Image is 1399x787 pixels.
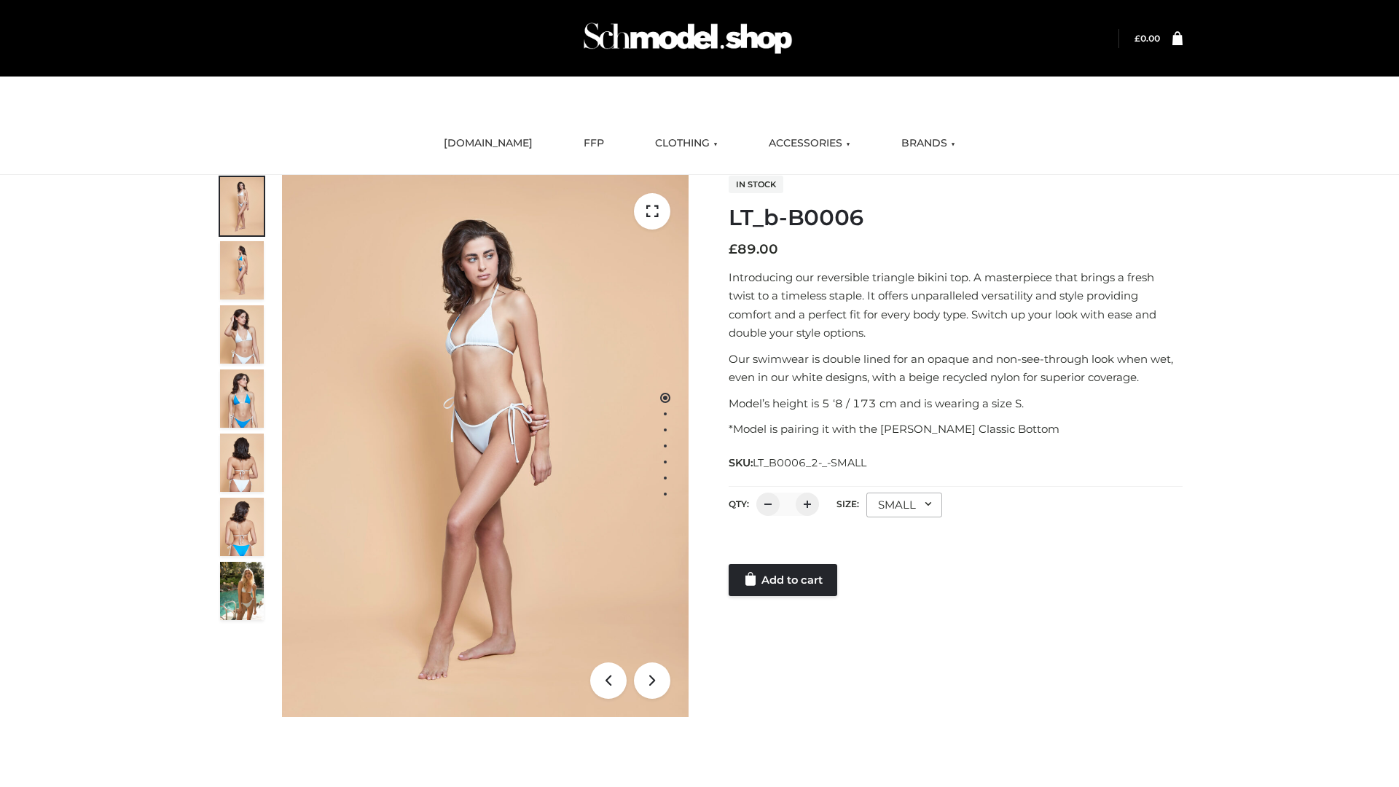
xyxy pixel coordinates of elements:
[220,434,264,492] img: ArielClassicBikiniTop_CloudNine_AzureSky_OW114ECO_7-scaled.jpg
[1135,33,1140,44] span: £
[220,241,264,299] img: ArielClassicBikiniTop_CloudNine_AzureSky_OW114ECO_2-scaled.jpg
[729,454,868,471] span: SKU:
[1135,33,1160,44] bdi: 0.00
[282,175,689,717] img: ArielClassicBikiniTop_CloudNine_AzureSky_OW114ECO_1
[644,128,729,160] a: CLOTHING
[729,498,749,509] label: QTY:
[573,128,615,160] a: FFP
[220,305,264,364] img: ArielClassicBikiniTop_CloudNine_AzureSky_OW114ECO_3-scaled.jpg
[1135,33,1160,44] a: £0.00
[866,493,942,517] div: SMALL
[220,562,264,620] img: Arieltop_CloudNine_AzureSky2.jpg
[220,369,264,428] img: ArielClassicBikiniTop_CloudNine_AzureSky_OW114ECO_4-scaled.jpg
[729,205,1183,231] h1: LT_b-B0006
[729,176,783,193] span: In stock
[579,9,797,67] img: Schmodel Admin 964
[758,128,861,160] a: ACCESSORIES
[890,128,966,160] a: BRANDS
[729,241,737,257] span: £
[220,177,264,235] img: ArielClassicBikiniTop_CloudNine_AzureSky_OW114ECO_1-scaled.jpg
[729,420,1183,439] p: *Model is pairing it with the [PERSON_NAME] Classic Bottom
[729,394,1183,413] p: Model’s height is 5 ‘8 / 173 cm and is wearing a size S.
[729,241,778,257] bdi: 89.00
[836,498,859,509] label: Size:
[729,350,1183,387] p: Our swimwear is double lined for an opaque and non-see-through look when wet, even in our white d...
[729,268,1183,342] p: Introducing our reversible triangle bikini top. A masterpiece that brings a fresh twist to a time...
[433,128,544,160] a: [DOMAIN_NAME]
[729,564,837,596] a: Add to cart
[753,456,866,469] span: LT_B0006_2-_-SMALL
[220,498,264,556] img: ArielClassicBikiniTop_CloudNine_AzureSky_OW114ECO_8-scaled.jpg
